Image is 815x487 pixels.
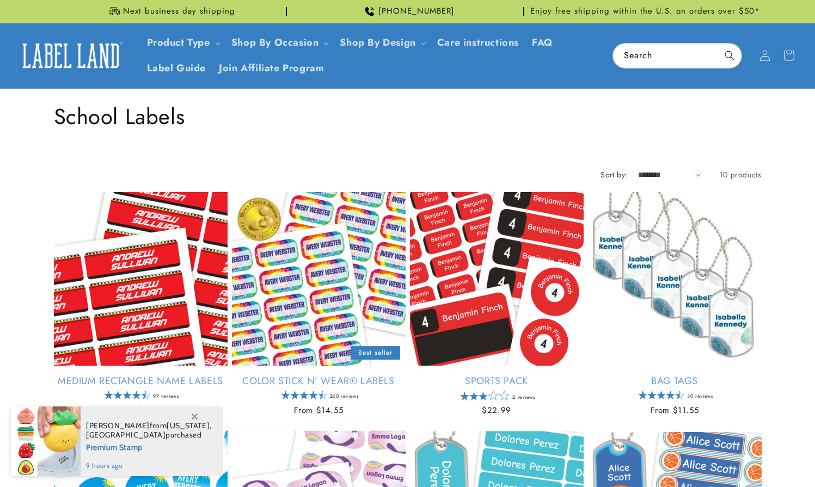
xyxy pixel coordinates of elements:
a: Join Affiliate Program [212,56,330,81]
span: Join Affiliate Program [219,62,324,75]
span: [GEOGRAPHIC_DATA] [86,430,166,440]
a: FAQ [525,30,560,56]
a: Bag Tags [588,375,762,387]
span: 10 products [720,169,762,180]
span: [PERSON_NAME] [86,421,150,430]
img: Label Land [16,39,125,72]
span: Next business day shipping [123,6,235,17]
span: [PHONE_NUMBER] [378,6,455,17]
a: Label Guide [140,56,213,81]
h1: School Labels [54,102,762,131]
a: Color Stick N' Wear® Labels [232,375,406,387]
span: Care instructions [437,36,519,49]
span: [US_STATE] [167,421,210,430]
a: Care instructions [431,30,525,56]
summary: Product Type [140,30,225,56]
span: from , purchased [86,421,212,440]
span: FAQ [532,36,553,49]
a: Shop By Design [340,35,415,50]
a: Label Land [13,35,130,77]
iframe: Gorgias live chat messenger [706,440,804,476]
summary: Shop By Design [333,30,430,56]
button: Search [718,44,742,67]
span: Enjoy free shipping within the U.S. on orders over $50* [530,6,760,17]
a: Medium Rectangle Name Labels [54,375,228,387]
span: Label Guide [147,62,206,75]
a: Product Type [147,35,210,50]
span: Shop By Occasion [231,36,319,49]
summary: Shop By Occasion [225,30,334,56]
a: Sports Pack [410,375,584,387]
label: Sort by: [600,169,627,180]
